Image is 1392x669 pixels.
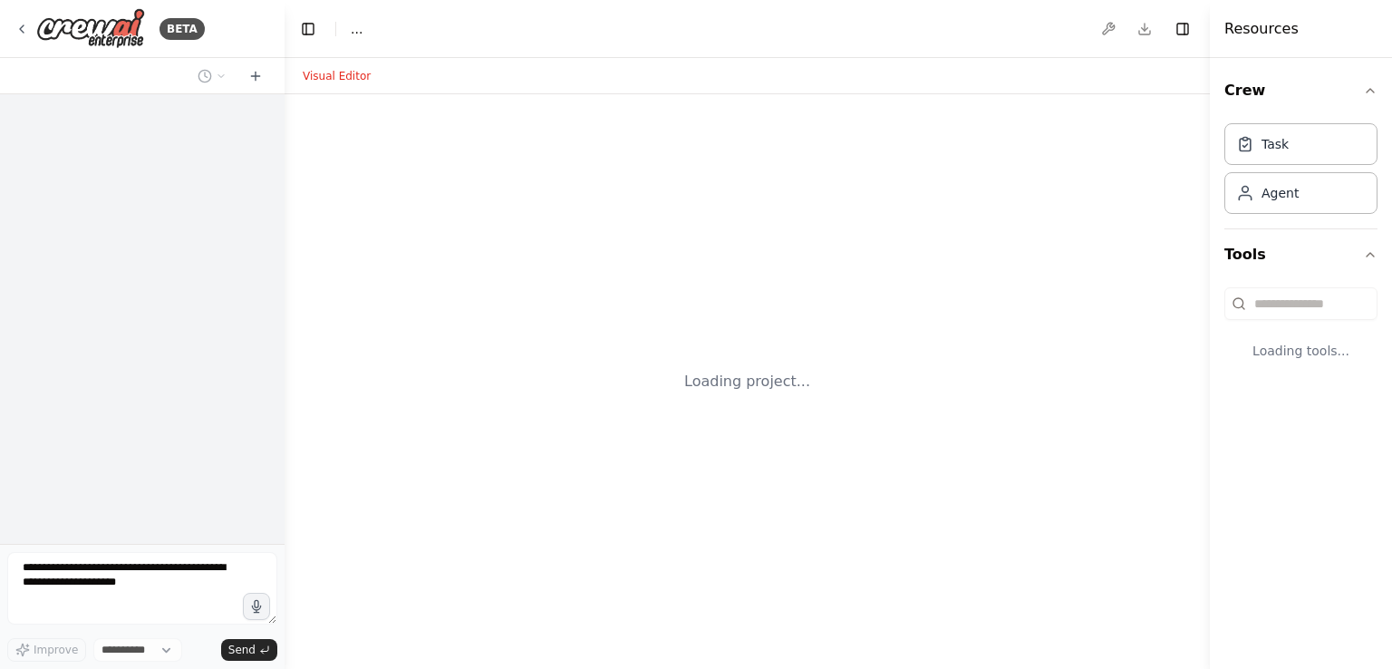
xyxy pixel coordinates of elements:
[1224,327,1377,374] div: Loading tools...
[1224,280,1377,389] div: Tools
[1224,229,1377,280] button: Tools
[190,65,234,87] button: Switch to previous chat
[1224,116,1377,228] div: Crew
[221,639,277,661] button: Send
[295,16,321,42] button: Hide left sidebar
[241,65,270,87] button: Start a new chat
[1224,65,1377,116] button: Crew
[7,638,86,662] button: Improve
[351,20,362,38] nav: breadcrumb
[351,20,362,38] span: ...
[292,65,382,87] button: Visual Editor
[243,593,270,620] button: Click to speak your automation idea
[228,643,256,657] span: Send
[1170,16,1195,42] button: Hide right sidebar
[36,8,145,49] img: Logo
[684,371,810,393] div: Loading project...
[159,18,205,40] div: BETA
[1224,18,1299,40] h4: Resources
[34,643,78,657] span: Improve
[1261,135,1289,153] div: Task
[1261,184,1299,202] div: Agent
